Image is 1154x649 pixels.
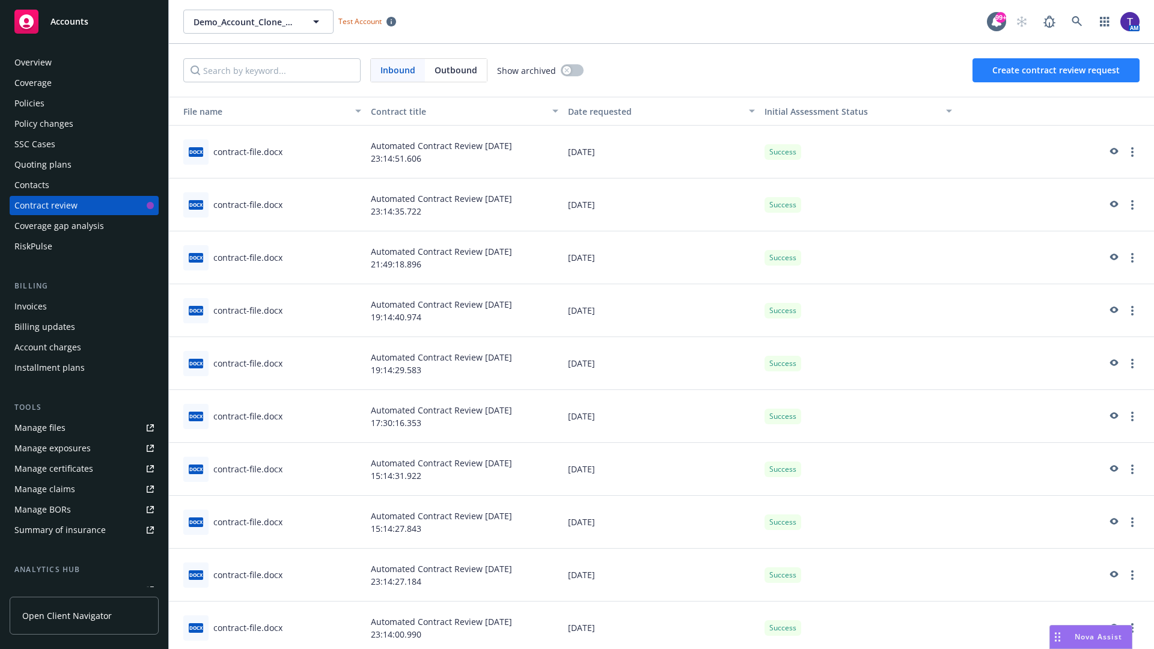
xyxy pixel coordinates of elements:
[14,459,93,478] div: Manage certificates
[563,97,760,126] button: Date requested
[14,196,78,215] div: Contract review
[1125,409,1140,424] a: more
[1037,10,1061,34] a: Report a Bug
[189,359,203,368] span: docx
[563,443,760,496] div: [DATE]
[189,200,203,209] span: docx
[189,517,203,526] span: docx
[1125,621,1140,635] a: more
[213,568,282,581] div: contract-file.docx
[769,517,796,528] span: Success
[366,549,563,602] div: Automated Contract Review [DATE] 23:14:27.184
[183,10,334,34] button: Demo_Account_Clone_QA_CR_Tests_Client
[14,317,75,337] div: Billing updates
[765,106,868,117] span: Initial Assessment Status
[769,147,796,157] span: Success
[10,439,159,458] a: Manage exposures
[497,64,556,77] span: Show archived
[563,284,760,337] div: [DATE]
[366,97,563,126] button: Contract title
[10,418,159,437] a: Manage files
[1125,462,1140,477] a: more
[765,105,939,118] div: Toggle SortBy
[568,105,742,118] div: Date requested
[1106,303,1120,318] a: preview
[14,175,49,195] div: Contacts
[189,465,203,474] span: docx
[14,135,55,154] div: SSC Cases
[366,231,563,284] div: Automated Contract Review [DATE] 21:49:18.896
[213,145,282,158] div: contract-file.docx
[1106,198,1120,212] a: preview
[1125,145,1140,159] a: more
[10,580,159,600] a: Loss summary generator
[10,114,159,133] a: Policy changes
[1106,515,1120,529] a: preview
[366,443,563,496] div: Automated Contract Review [DATE] 15:14:31.922
[366,496,563,549] div: Automated Contract Review [DATE] 15:14:27.843
[366,337,563,390] div: Automated Contract Review [DATE] 19:14:29.583
[366,390,563,443] div: Automated Contract Review [DATE] 17:30:16.353
[1106,145,1120,159] a: preview
[189,147,203,156] span: docx
[1050,626,1065,648] div: Drag to move
[189,253,203,262] span: docx
[1106,462,1120,477] a: preview
[50,17,88,26] span: Accounts
[1093,10,1117,34] a: Switch app
[14,520,106,540] div: Summary of insurance
[10,280,159,292] div: Billing
[10,216,159,236] a: Coverage gap analysis
[213,304,282,317] div: contract-file.docx
[10,5,159,38] a: Accounts
[769,623,796,633] span: Success
[1106,621,1120,635] a: preview
[769,305,796,316] span: Success
[14,480,75,499] div: Manage claims
[563,231,760,284] div: [DATE]
[14,439,91,458] div: Manage exposures
[769,411,796,422] span: Success
[189,570,203,579] span: docx
[992,64,1120,76] span: Create contract review request
[183,58,361,82] input: Search by keyword...
[10,73,159,93] a: Coverage
[769,252,796,263] span: Success
[769,200,796,210] span: Success
[1075,632,1122,642] span: Nova Assist
[338,16,382,26] span: Test Account
[563,178,760,231] div: [DATE]
[995,12,1006,23] div: 99+
[1065,10,1089,34] a: Search
[10,520,159,540] a: Summary of insurance
[14,216,104,236] div: Coverage gap analysis
[563,337,760,390] div: [DATE]
[10,297,159,316] a: Invoices
[380,64,415,76] span: Inbound
[563,126,760,178] div: [DATE]
[1106,568,1120,582] a: preview
[425,59,487,82] span: Outbound
[14,237,52,256] div: RiskPulse
[14,297,47,316] div: Invoices
[14,73,52,93] div: Coverage
[194,16,298,28] span: Demo_Account_Clone_QA_CR_Tests_Client
[972,58,1140,82] button: Create contract review request
[14,418,66,437] div: Manage files
[1106,251,1120,265] a: preview
[14,580,114,600] div: Loss summary generator
[10,564,159,576] div: Analytics hub
[22,609,112,622] span: Open Client Navigator
[174,105,348,118] div: Toggle SortBy
[10,317,159,337] a: Billing updates
[563,390,760,443] div: [DATE]
[213,198,282,211] div: contract-file.docx
[14,358,85,377] div: Installment plans
[189,306,203,315] span: docx
[213,621,282,634] div: contract-file.docx
[366,126,563,178] div: Automated Contract Review [DATE] 23:14:51.606
[10,401,159,413] div: Tools
[10,94,159,113] a: Policies
[371,59,425,82] span: Inbound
